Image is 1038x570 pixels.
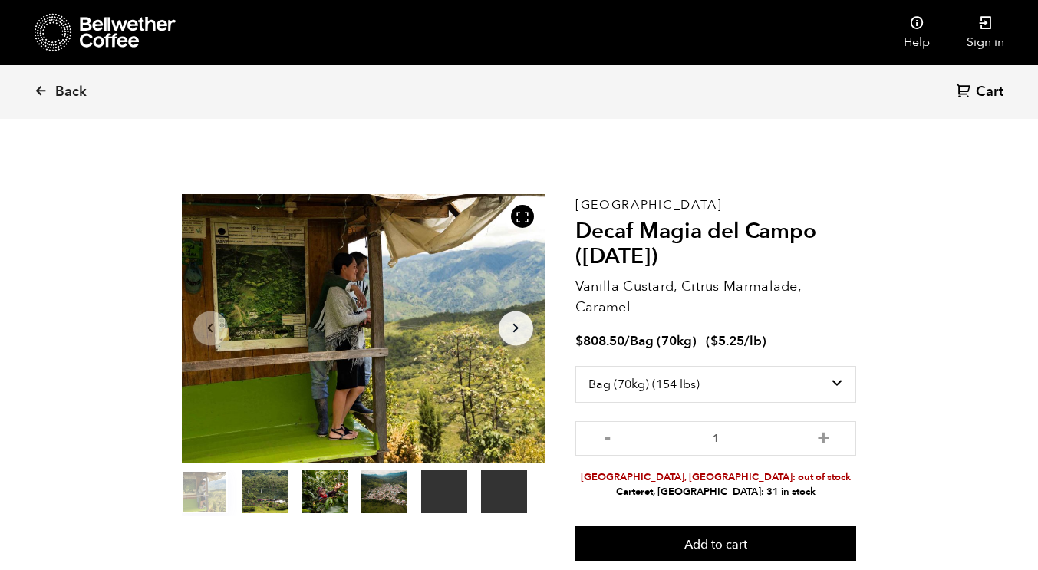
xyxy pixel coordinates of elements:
[630,332,697,350] span: Bag (70kg)
[55,83,87,101] span: Back
[421,470,467,513] video: Your browser does not support the video tag.
[481,470,527,513] video: Your browser does not support the video tag.
[575,276,857,318] p: Vanilla Custard, Citrus Marmalade, Caramel
[598,429,618,444] button: -
[706,332,766,350] span: ( )
[956,82,1007,103] a: Cart
[710,332,744,350] bdi: 5.25
[814,429,833,444] button: +
[575,332,583,350] span: $
[710,332,718,350] span: $
[575,219,857,270] h2: Decaf Magia del Campo ([DATE])
[744,332,762,350] span: /lb
[624,332,630,350] span: /
[575,470,857,485] li: [GEOGRAPHIC_DATA], [GEOGRAPHIC_DATA]: out of stock
[575,485,857,499] li: Carteret, [GEOGRAPHIC_DATA]: 31 in stock
[575,526,857,562] button: Add to cart
[976,83,1003,101] span: Cart
[575,332,624,350] bdi: 808.50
